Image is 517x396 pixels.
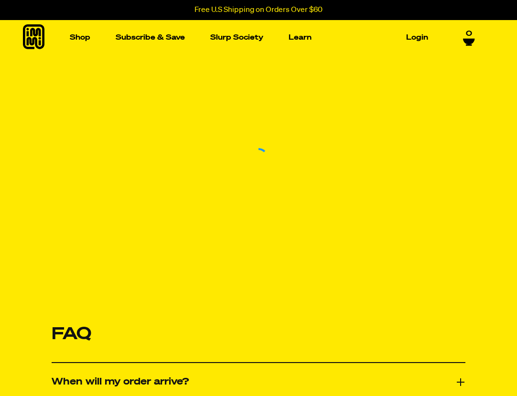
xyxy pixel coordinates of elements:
[66,30,94,45] a: Shop
[206,30,267,45] a: Slurp Society
[466,30,472,38] span: 0
[52,308,465,362] h2: FAQ
[66,20,432,55] nav: Main navigation
[112,30,189,45] a: Subscribe & Save
[194,6,323,14] p: Free U.S Shipping on Orders Over $60
[285,30,315,45] a: Learn
[402,30,432,45] a: Login
[52,373,465,391] button: When will my order arrive?
[463,30,475,46] a: 0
